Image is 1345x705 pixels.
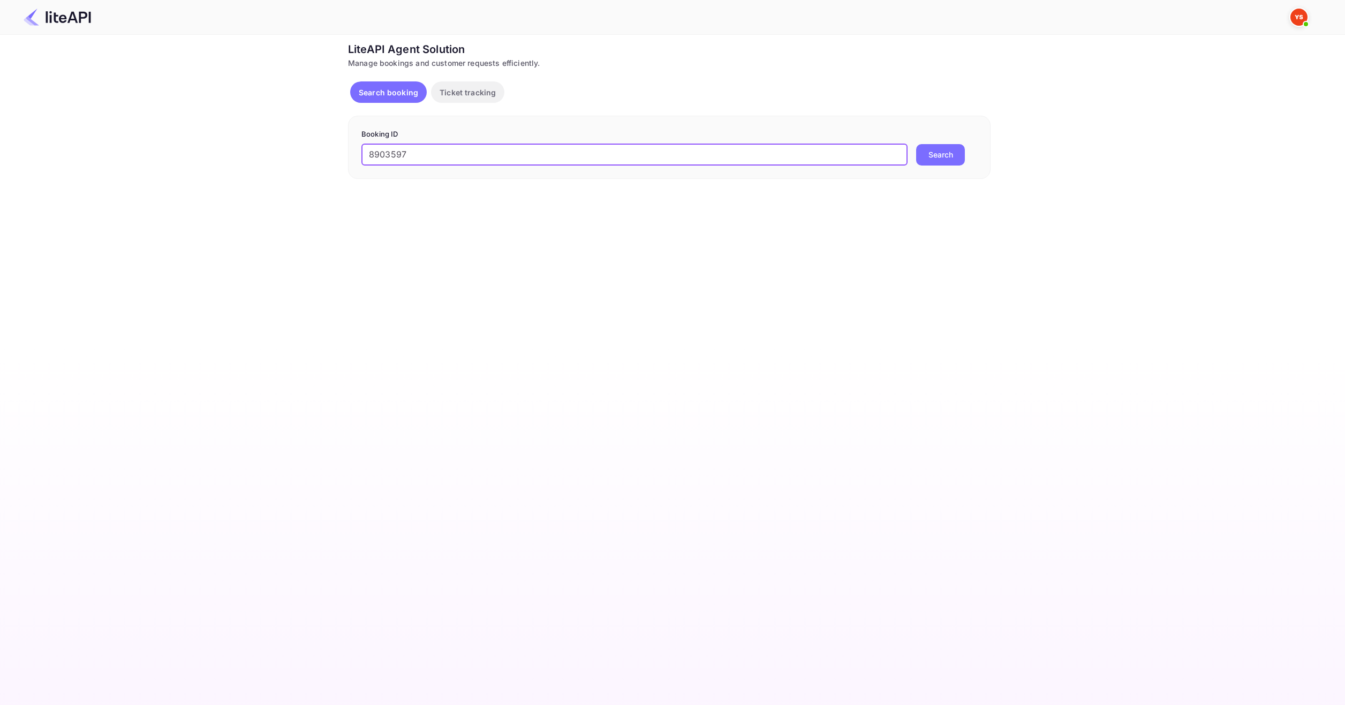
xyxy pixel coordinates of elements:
img: LiteAPI Logo [24,9,91,26]
div: Manage bookings and customer requests efficiently. [348,57,991,69]
p: Ticket tracking [440,87,496,98]
p: Search booking [359,87,418,98]
p: Booking ID [361,129,977,140]
img: Yandex Support [1290,9,1308,26]
input: Enter Booking ID (e.g., 63782194) [361,144,908,166]
div: LiteAPI Agent Solution [348,41,991,57]
button: Search [916,144,965,166]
